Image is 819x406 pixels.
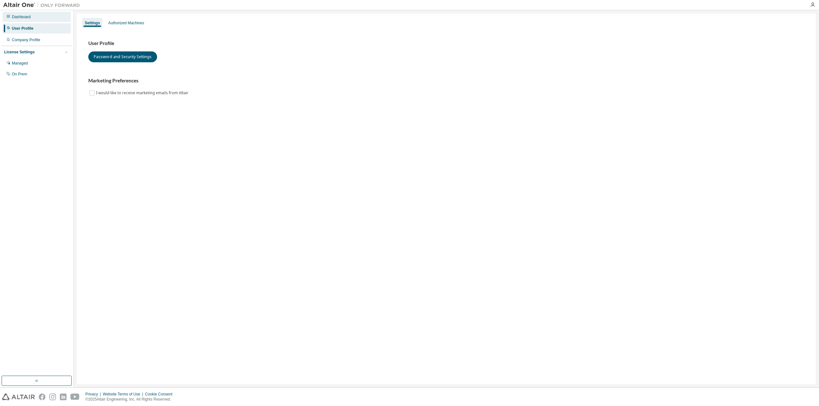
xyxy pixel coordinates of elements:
[2,394,35,400] img: altair_logo.svg
[60,394,67,400] img: linkedin.svg
[85,397,176,402] p: © 2025 Altair Engineering, Inc. All Rights Reserved.
[12,14,31,19] div: Dashboard
[88,51,157,62] button: Password and Security Settings
[96,89,190,97] label: I would like to receive marketing emails from Altair
[145,392,176,397] div: Cookie Consent
[103,392,145,397] div: Website Terms of Use
[39,394,45,400] img: facebook.svg
[12,61,28,66] div: Managed
[70,394,80,400] img: youtube.svg
[3,2,83,8] img: Altair One
[88,40,804,47] h3: User Profile
[85,20,100,26] div: Settings
[12,37,40,42] div: Company Profile
[4,50,35,55] div: License Settings
[49,394,56,400] img: instagram.svg
[12,26,33,31] div: User Profile
[85,392,103,397] div: Privacy
[108,20,144,26] div: Authorized Machines
[88,78,804,84] h3: Marketing Preferences
[12,72,27,77] div: On Prem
